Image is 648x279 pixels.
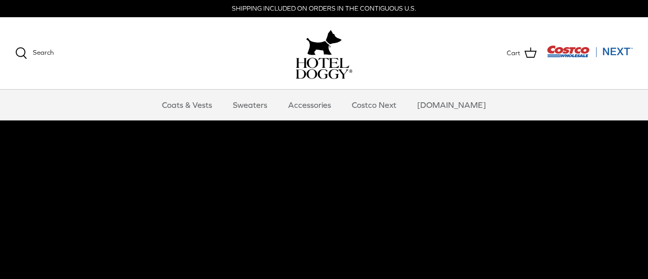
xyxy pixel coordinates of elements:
[547,52,633,59] a: Visit Costco Next
[408,90,495,120] a: [DOMAIN_NAME]
[507,47,537,60] a: Cart
[306,27,342,58] img: hoteldoggy.com
[15,47,54,59] a: Search
[507,48,520,59] span: Cart
[153,90,221,120] a: Coats & Vests
[279,90,340,120] a: Accessories
[343,90,406,120] a: Costco Next
[224,90,276,120] a: Sweaters
[33,49,54,56] span: Search
[296,27,352,79] a: hoteldoggy.com hoteldoggycom
[296,58,352,79] img: hoteldoggycom
[547,45,633,58] img: Costco Next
